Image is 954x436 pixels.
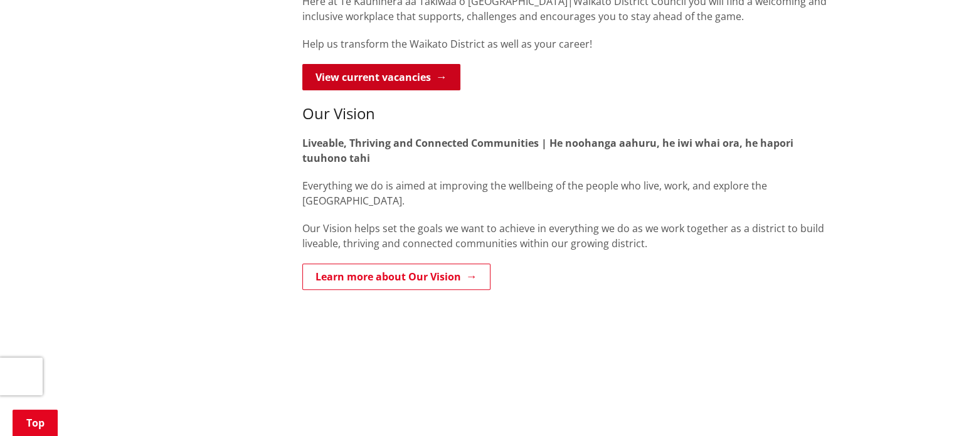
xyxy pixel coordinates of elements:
[302,178,837,208] p: Everything we do is aimed at improving the wellbeing of the people who live, work, and explore th...
[896,383,941,428] iframe: Messenger Launcher
[302,136,793,165] strong: Liveable, Thriving and Connected Communities | He noohanga aahuru, he iwi whai ora, he hapori tuu...
[302,263,490,290] a: Learn more about Our Vision
[302,105,837,123] h3: Our Vision
[13,410,58,436] a: Top
[302,36,837,51] p: Help us transform the Waikato District as well as your career!
[302,64,460,90] a: View current vacancies
[302,221,837,251] p: Our Vision helps set the goals we want to achieve in everything we do as we work together as a di...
